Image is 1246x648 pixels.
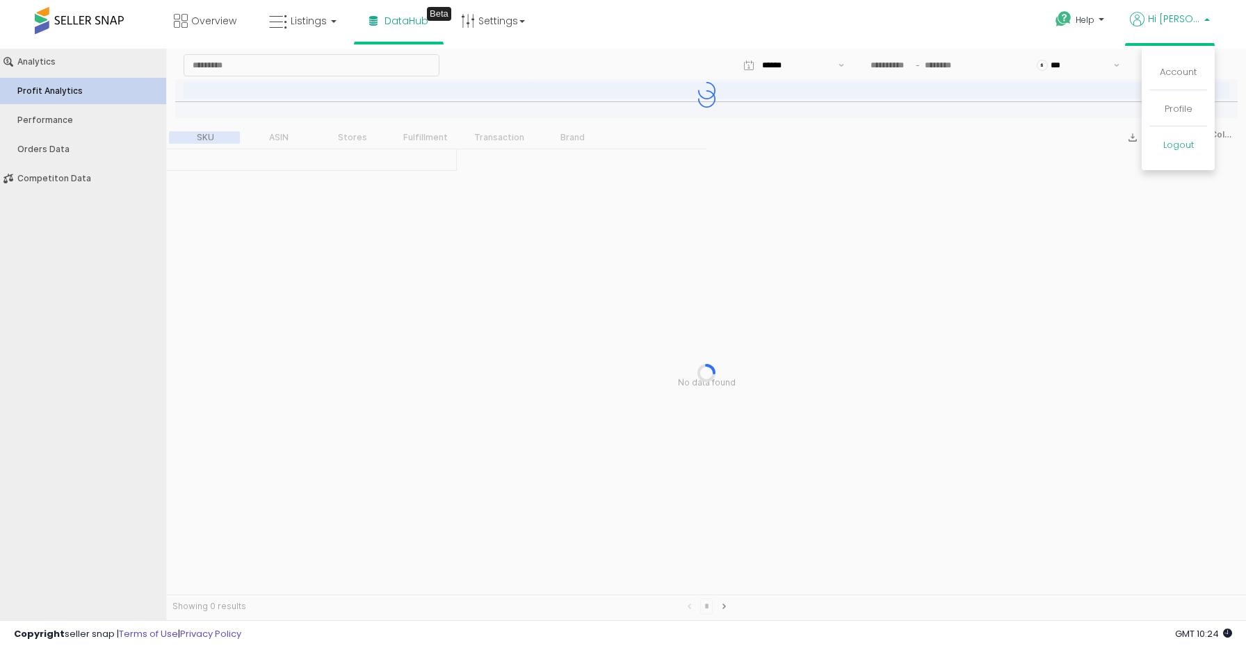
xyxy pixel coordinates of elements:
[1076,14,1094,26] span: Help
[180,627,241,640] a: Privacy Policy
[1108,6,1125,27] button: Show suggestions
[14,628,241,641] div: seller snap | |
[17,96,163,106] div: Orders Data
[1164,11,1189,22] p: Filters
[1145,6,1195,28] button: Filters
[1037,12,1047,22] span: $
[1175,627,1232,640] span: 2025-09-7 10:24 GMT
[17,8,163,18] div: Analytics
[167,72,1246,576] div: ExportColumnsTable toolbar
[1160,65,1197,78] a: Account
[14,627,65,640] strong: Copyright
[17,38,163,47] div: Profit Analytics
[1148,12,1200,26] span: Hi [PERSON_NAME]
[119,627,178,640] a: Terms of Use
[1130,12,1210,43] a: Hi [PERSON_NAME]
[427,7,451,21] div: Tooltip anchor
[697,315,715,333] div: Progress circle
[385,14,428,28] span: DataHub
[291,14,327,28] span: Listings
[191,14,236,28] span: Overview
[833,6,850,27] button: Show suggestions
[1165,102,1192,115] a: Profile
[17,125,163,135] div: Competiton Data
[1163,138,1194,151] a: Logout
[1055,10,1072,28] i: Get Help
[17,67,163,76] div: Performance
